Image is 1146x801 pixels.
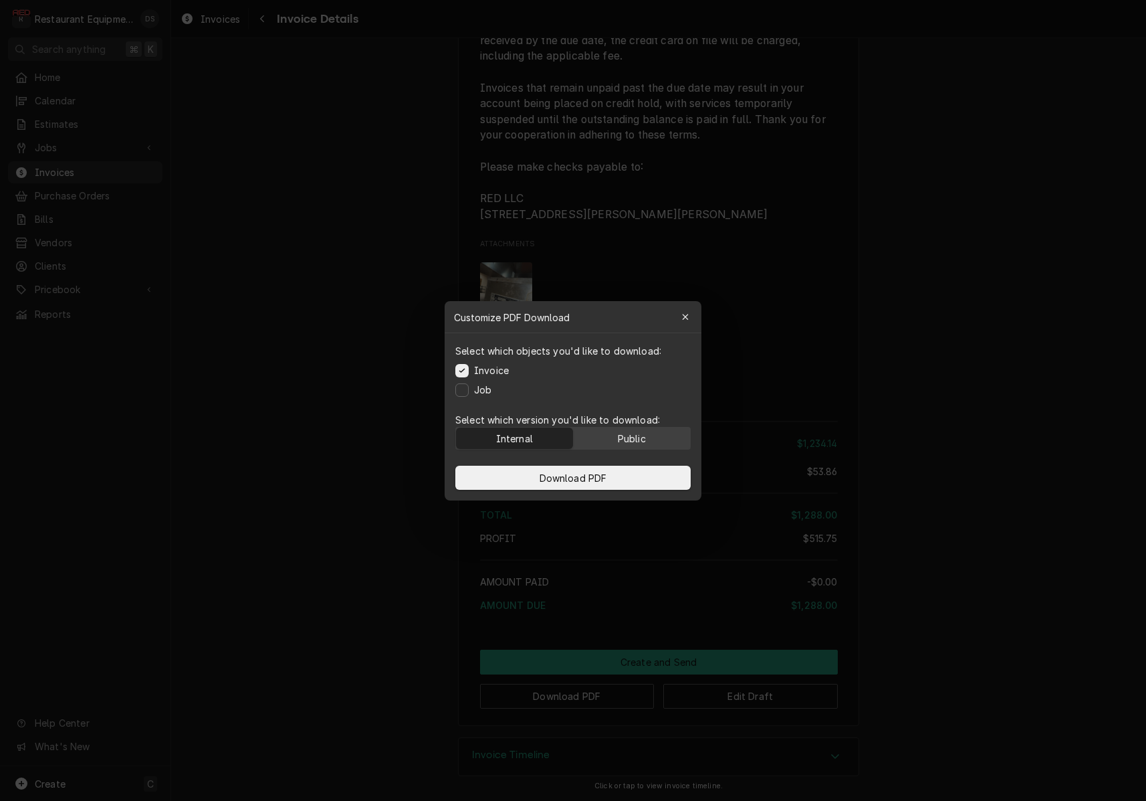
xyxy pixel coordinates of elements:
label: Invoice [474,363,509,377]
div: Customize PDF Download [445,301,701,333]
p: Select which objects you'd like to download: [455,344,661,358]
div: Public [618,431,646,445]
div: Internal [496,431,533,445]
span: Download PDF [537,470,610,484]
p: Select which version you'd like to download: [455,413,691,427]
label: Job [474,383,491,397]
button: Download PDF [455,466,691,490]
